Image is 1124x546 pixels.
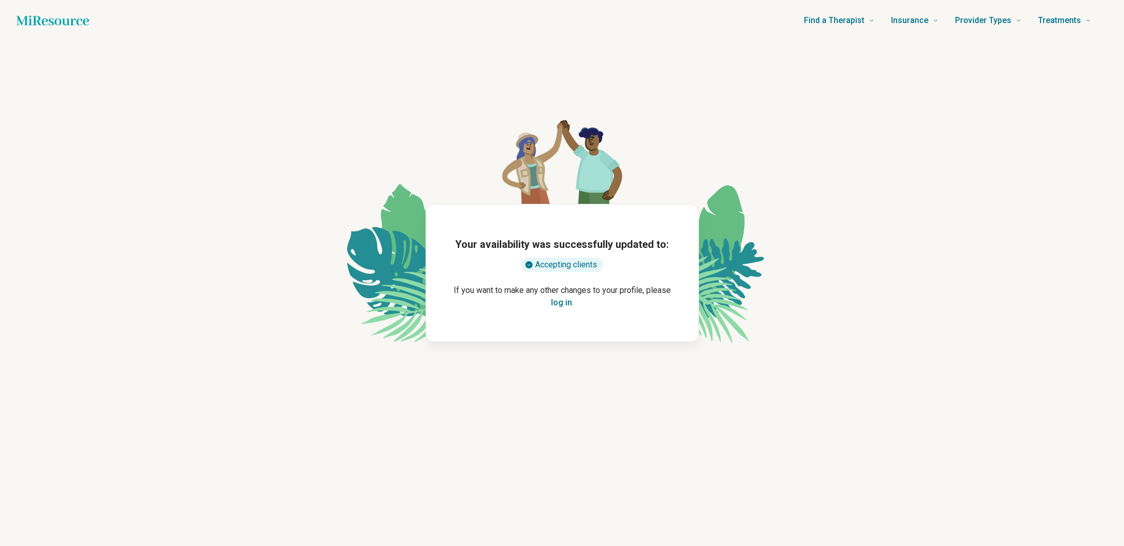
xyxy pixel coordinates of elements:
button: log in [551,297,572,309]
h1: Your availability was successfully updated to: [455,237,669,251]
span: Insurance [891,13,928,28]
span: Treatments [1038,13,1081,28]
a: Home page [16,10,89,31]
div: Accepting clients [521,258,603,272]
span: Find a Therapist [804,13,864,28]
p: If you want to make any other changes to your profile, please . [442,284,682,309]
span: Provider Types [955,13,1011,28]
